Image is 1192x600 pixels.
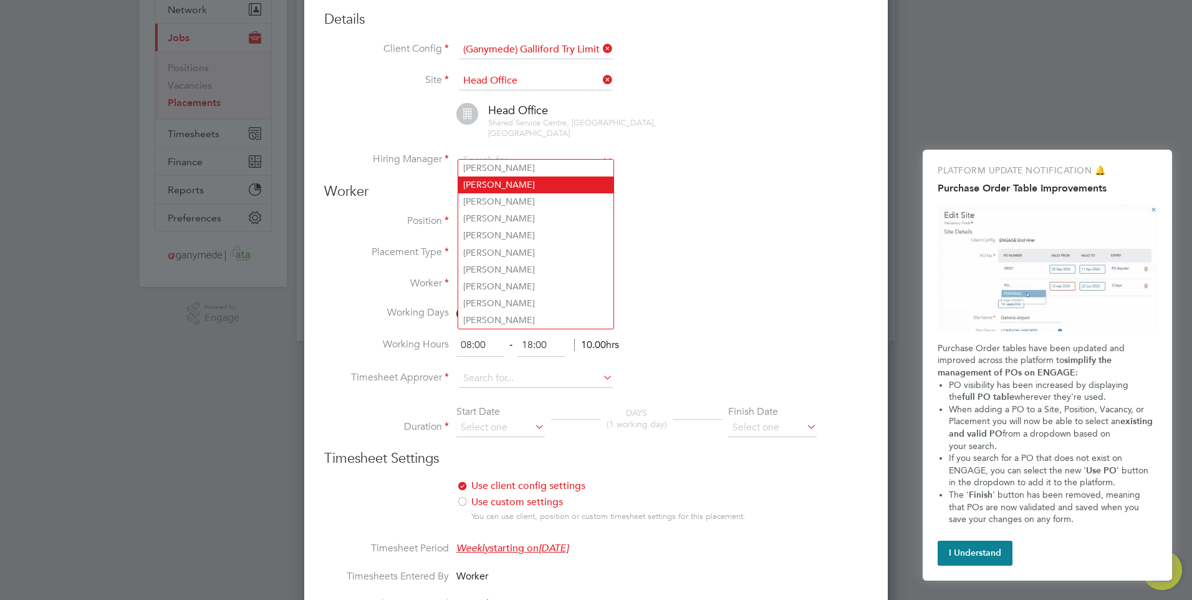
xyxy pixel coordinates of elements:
span: ‐ [507,339,515,351]
li: [PERSON_NAME] [458,312,613,329]
span: Purchase Order tables have been updated and improved across the platform to [938,343,1127,366]
label: Use client config settings [456,480,765,493]
strong: existing and valid PO [949,416,1155,439]
li: [PERSON_NAME] [458,244,613,261]
h3: Details [324,11,868,29]
p: PLATFORM UPDATE NOTIFICATION 🔔 [938,165,1157,177]
span: When adding a PO to a Site, Position, Vacancy, or Placement you will now be able to select an [949,404,1146,427]
div: Start Date [456,405,545,419]
input: Search for... [459,41,613,59]
em: Weekly [456,542,489,554]
label: Duration [324,420,449,433]
li: [PERSON_NAME] [458,227,613,244]
em: [DATE] [539,542,569,554]
input: Search for... [459,152,613,170]
div: You can use client, position or custom timesheet settings for this placement. [471,511,774,522]
strong: Use PO [1086,465,1117,476]
label: Hiring Manager [324,153,449,166]
input: 17:00 [517,334,565,357]
input: Search for... [459,369,613,388]
span: M [456,307,470,321]
label: Timesheet Approver [324,371,449,384]
h3: Timesheet Settings [324,450,868,468]
input: 08:00 [456,334,504,357]
h2: Purchase Order Table Improvements [938,182,1157,194]
label: Placement Type [324,246,449,259]
li: [PERSON_NAME] [458,210,613,227]
input: Select one [728,419,817,437]
span: The ' [949,490,969,500]
span: wherever they're used. [1014,392,1106,402]
span: (1 working day) [607,419,667,430]
label: Working Hours [324,338,449,351]
li: [PERSON_NAME] [458,261,613,278]
img: Purchase Order Table Improvements [938,204,1157,331]
span: starting on [456,542,569,554]
label: Position [324,215,449,228]
span: ' button has been removed, meaning that POs are now validated and saved when you save your change... [949,490,1143,525]
label: Client Config [324,42,449,56]
div: DAYS [600,407,673,430]
li: [PERSON_NAME] [458,177,613,193]
span: : [1075,367,1078,378]
label: Working Days [324,306,449,319]
span: PO visibility has been increased by displaying the [949,380,1131,403]
label: Site [324,74,449,87]
button: I Understand [938,541,1012,566]
li: [PERSON_NAME] [458,193,613,210]
li: [PERSON_NAME] [458,295,613,312]
span: Head Office [488,103,548,117]
strong: full PO table [962,392,1014,402]
label: Use custom settings [456,496,765,509]
div: Purchase Order Table Improvements [923,150,1172,581]
input: Search for... [459,72,613,90]
span: Worker [456,570,488,583]
label: Timesheet Period [324,542,449,555]
span: If you search for a PO that does not exist on ENGAGE, you can select the new ' [949,453,1125,476]
div: Finish Date [728,405,817,419]
label: Worker [324,277,449,290]
input: Select one [456,419,545,437]
strong: Finish [969,490,993,500]
h3: Worker [324,183,868,201]
span: ' button in the dropdown to add it to the platform. [949,465,1151,488]
li: [PERSON_NAME] [458,160,613,177]
strong: simplify the management of POs on ENGAGE [938,355,1114,378]
span: from a dropdown based on your search. [949,428,1143,452]
label: Timesheets Entered By [324,570,449,583]
span: 10.00hrs [574,339,619,351]
span: Shared Service Centre, [GEOGRAPHIC_DATA], [GEOGRAPHIC_DATA] [488,117,656,138]
li: [PERSON_NAME] [458,278,613,295]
